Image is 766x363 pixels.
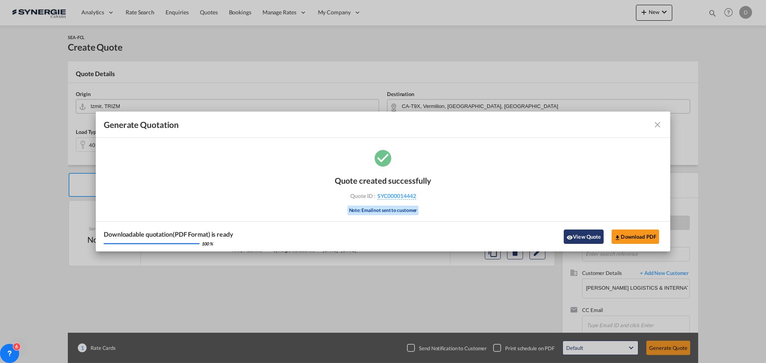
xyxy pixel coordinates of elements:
md-icon: icon-close fg-AAA8AD cursor m-0 [653,120,662,130]
div: Note: Email not sent to customer [347,206,419,216]
div: Quote created successfully [335,176,431,185]
md-dialog: Generate Quotation Quote ... [96,112,670,252]
div: 100 % [201,241,213,247]
span: Generate Quotation [104,120,179,130]
md-icon: icon-checkbox-marked-circle [373,148,393,168]
div: Quote ID : [337,192,429,200]
div: Downloadable quotation(PDF Format) is ready [104,230,233,239]
md-icon: icon-download [614,234,621,241]
span: SYC000014442 [377,192,416,200]
button: icon-eyeView Quote [564,230,604,244]
button: Download PDF [612,230,659,244]
md-icon: icon-eye [567,234,573,241]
